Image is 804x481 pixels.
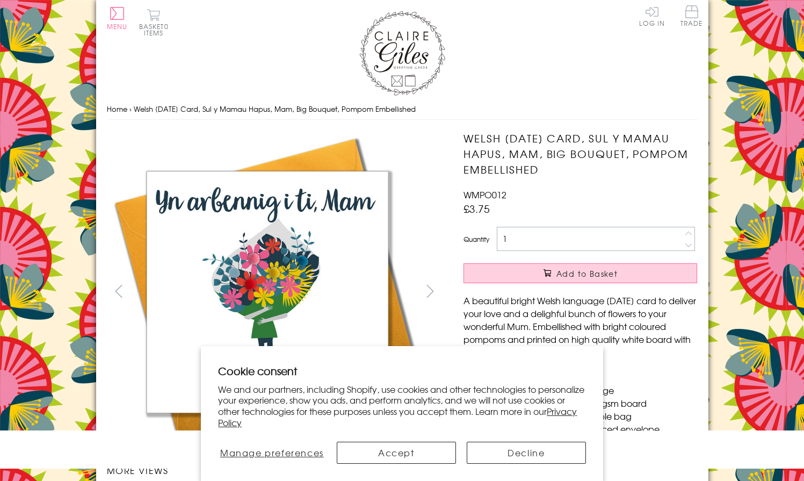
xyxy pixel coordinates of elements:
[107,7,128,30] button: Menu
[107,104,127,114] a: Home
[463,234,489,244] label: Quantity
[129,104,132,114] span: ›
[106,131,429,453] img: Welsh Mother's Day Card, Sul y Mamau Hapus, Mam, Big Bouquet, Pompom Embellished
[337,442,456,464] button: Accept
[107,279,131,303] button: prev
[218,405,577,429] a: Privacy Policy
[463,201,490,216] span: £3.75
[218,363,586,378] h2: Cookie consent
[418,279,442,303] button: next
[218,442,325,464] button: Manage preferences
[359,11,445,96] img: Claire Giles Greetings Cards
[680,5,703,28] a: Trade
[442,131,764,453] img: Welsh Mother's Day Card, Sul y Mamau Hapus, Mam, Big Bouquet, Pompom Embellished
[107,464,443,477] h3: More views
[639,5,665,26] a: Log In
[107,21,128,31] span: Menu
[556,268,618,279] span: Add to Basket
[463,263,697,283] button: Add to Basket
[218,384,586,428] p: We and our partners, including Shopify, use cookies and other technologies to personalize your ex...
[680,5,703,26] span: Trade
[463,294,697,358] p: A beautiful bright Welsh language [DATE] card to deliver your love and a delighful bunch of flowe...
[134,104,416,114] span: Welsh [DATE] Card, Sul y Mamau Hapus, Mam, Big Bouquet, Pompom Embellished
[467,442,586,464] button: Decline
[144,21,169,38] span: 0 items
[463,188,506,201] span: WMPO012
[220,446,324,459] span: Manage preferences
[139,9,169,36] button: Basket0 items
[107,98,698,120] nav: breadcrumbs
[463,131,697,177] h1: Welsh [DATE] Card, Sul y Mamau Hapus, Mam, Big Bouquet, Pompom Embellished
